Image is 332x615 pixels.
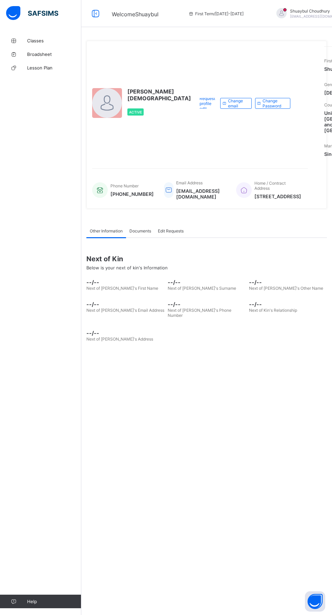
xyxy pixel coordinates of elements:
span: --/-- [86,279,164,286]
span: Next of Kin's Relationship [249,308,297,313]
span: [PERSON_NAME][DEMOGRAPHIC_DATA] [127,88,191,102]
span: Classes [27,38,81,43]
span: --/-- [249,301,327,308]
span: Welcome Shuaybul [112,11,159,18]
span: Other Information [90,228,123,233]
span: Next of Kin [86,255,327,263]
span: Next of [PERSON_NAME]'s Address [86,336,153,342]
span: Broadsheet [27,52,81,57]
img: safsims [6,6,58,20]
span: Home / Contract Address [254,181,286,191]
span: Documents [129,228,151,233]
span: Lesson Plan [27,65,81,70]
span: Edit Requests [158,228,184,233]
span: --/-- [86,301,164,308]
span: Active [129,110,142,114]
span: Next of [PERSON_NAME]'s Surname [168,286,236,291]
span: Next of [PERSON_NAME]'s Email Address [86,308,164,313]
span: Email Address [176,180,203,185]
span: Next of [PERSON_NAME]'s Other Name [249,286,323,291]
span: Phone Number [110,183,139,188]
span: Request profile edit [200,96,215,111]
span: --/-- [168,279,246,286]
span: [PHONE_NUMBER] [110,191,154,197]
span: Below is your next of kin's Information [86,265,168,270]
span: Change email [228,98,246,108]
span: session/term information [188,11,244,16]
span: [EMAIL_ADDRESS][DOMAIN_NAME] [176,188,226,200]
span: Next of [PERSON_NAME]'s Phone Number [168,308,231,318]
button: Open asap [305,591,325,612]
span: Next of [PERSON_NAME]'s First Name [86,286,158,291]
span: --/-- [249,279,327,286]
span: --/-- [168,301,246,308]
span: --/-- [86,330,164,336]
span: Help [27,599,81,604]
span: [STREET_ADDRESS] [254,193,302,199]
span: Change Password [263,98,285,108]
